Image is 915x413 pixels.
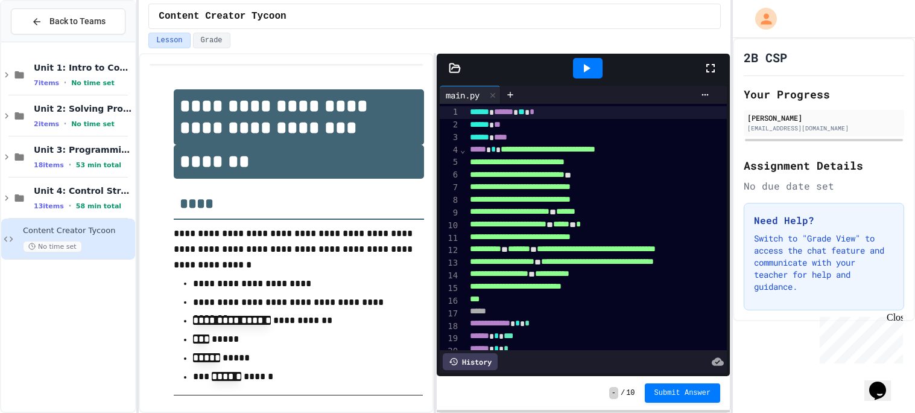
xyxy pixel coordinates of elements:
[11,8,125,34] button: Back to Teams
[754,232,894,293] p: Switch to "Grade View" to access the chat feature and communicate with your teacher for help and ...
[71,120,115,128] span: No time set
[754,213,894,228] h3: Need Help?
[440,232,460,245] div: 11
[609,387,618,399] span: -
[440,257,460,270] div: 13
[460,145,466,155] span: Fold line
[864,365,903,401] iframe: chat widget
[76,161,121,169] span: 53 min total
[440,132,460,144] div: 3
[69,201,71,211] span: •
[742,5,780,33] div: My Account
[744,157,904,174] h2: Assignment Details
[64,78,66,88] span: •
[34,62,133,73] span: Unit 1: Intro to Computer Science
[148,33,190,48] button: Lesson
[440,169,460,182] div: 6
[747,112,901,123] div: [PERSON_NAME]
[23,241,82,252] span: No time set
[5,5,83,77] div: Chat with us now!Close
[440,270,460,283] div: 14
[440,194,460,207] div: 8
[440,333,460,345] div: 19
[34,103,133,114] span: Unit 2: Solving Problems in Computer Science
[440,308,460,321] div: 17
[34,120,59,128] span: 2 items
[443,353,498,370] div: History
[49,15,106,28] span: Back to Teams
[747,124,901,133] div: [EMAIL_ADDRESS][DOMAIN_NAME]
[621,388,625,398] span: /
[76,202,121,210] span: 58 min total
[440,321,460,333] div: 18
[440,345,460,358] div: 20
[440,156,460,169] div: 5
[440,119,460,132] div: 2
[34,202,64,210] span: 13 items
[744,179,904,193] div: No due date set
[69,160,71,170] span: •
[744,86,904,103] h2: Your Progress
[34,144,133,155] span: Unit 3: Programming with Python
[645,383,721,403] button: Submit Answer
[159,9,286,24] span: Content Creator Tycoon
[440,106,460,119] div: 1
[440,220,460,232] div: 10
[440,182,460,194] div: 7
[815,312,903,363] iframe: chat widget
[193,33,230,48] button: Grade
[34,185,133,196] span: Unit 4: Control Structures
[440,207,460,220] div: 9
[744,49,787,66] h1: 2B CSP
[440,89,486,101] div: main.py
[440,86,501,104] div: main.py
[23,226,133,236] span: Content Creator Tycoon
[440,295,460,308] div: 16
[71,79,115,87] span: No time set
[440,144,460,157] div: 4
[654,388,711,398] span: Submit Answer
[440,283,460,295] div: 15
[34,161,64,169] span: 18 items
[64,119,66,129] span: •
[34,79,59,87] span: 7 items
[440,245,460,257] div: 12
[626,388,635,398] span: 10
